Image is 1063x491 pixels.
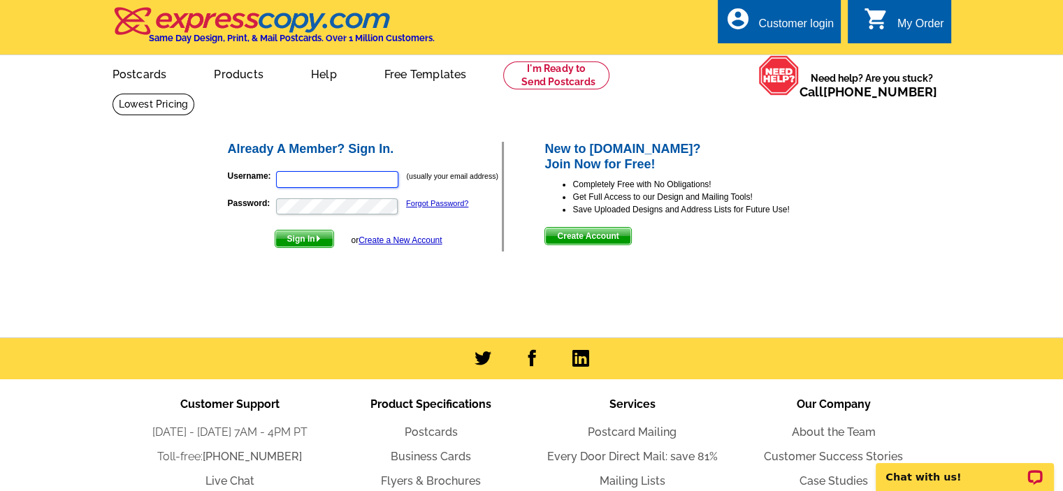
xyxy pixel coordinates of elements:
[792,425,876,439] a: About the Team
[864,15,944,33] a: shopping_cart My Order
[359,235,442,245] a: Create a New Account
[572,178,837,191] li: Completely Free with No Obligations!
[129,448,331,465] li: Toll-free:
[149,33,435,43] h4: Same Day Design, Print, & Mail Postcards. Over 1 Million Customers.
[725,6,750,31] i: account_circle
[275,230,334,248] button: Sign In
[588,425,677,439] a: Postcard Mailing
[180,397,280,411] span: Customer Support
[391,450,471,463] a: Business Cards
[547,450,718,463] a: Every Door Direct Mail: save 81%
[289,57,359,89] a: Help
[800,474,868,488] a: Case Studies
[205,474,254,488] a: Live Chat
[407,172,498,180] small: (usually your email address)
[405,425,458,439] a: Postcards
[758,55,800,96] img: help
[191,57,286,89] a: Products
[544,142,837,172] h2: New to [DOMAIN_NAME]? Join Now for Free!
[800,85,937,99] span: Call
[609,397,656,411] span: Services
[228,197,275,210] label: Password:
[797,397,871,411] span: Our Company
[315,235,321,242] img: button-next-arrow-white.png
[129,424,331,441] li: [DATE] - [DATE] 7AM - 4PM PT
[90,57,189,89] a: Postcards
[725,15,834,33] a: account_circle Customer login
[351,234,442,247] div: or
[544,227,631,245] button: Create Account
[370,397,491,411] span: Product Specifications
[600,474,665,488] a: Mailing Lists
[864,6,889,31] i: shopping_cart
[800,71,944,99] span: Need help? Are you stuck?
[228,170,275,182] label: Username:
[275,230,333,247] span: Sign In
[572,191,837,203] li: Get Full Access to our Design and Mailing Tools!
[572,203,837,216] li: Save Uploaded Designs and Address Lists for Future Use!
[823,85,937,99] a: [PHONE_NUMBER]
[362,57,489,89] a: Free Templates
[406,199,468,207] a: Forgot Password?
[758,17,834,37] div: Customer login
[764,450,903,463] a: Customer Success Stories
[203,450,302,463] a: [PHONE_NUMBER]
[381,474,481,488] a: Flyers & Brochures
[897,17,944,37] div: My Order
[545,228,630,244] span: Create Account
[867,447,1063,491] iframe: LiveChat chat widget
[113,17,435,43] a: Same Day Design, Print, & Mail Postcards. Over 1 Million Customers.
[228,142,502,157] h2: Already A Member? Sign In.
